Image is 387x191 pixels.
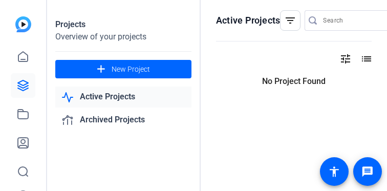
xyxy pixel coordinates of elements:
span: New Project [112,64,150,75]
mat-icon: add [95,63,107,76]
mat-icon: list [359,53,372,65]
mat-icon: accessibility [328,165,340,178]
h1: Active Projects [216,14,280,27]
a: Archived Projects [55,110,191,131]
p: No Project Found [216,75,372,88]
div: Overview of your projects [55,31,191,43]
mat-icon: tune [339,53,352,65]
mat-icon: filter_list [284,14,296,27]
mat-icon: message [361,165,374,178]
div: Projects [55,18,191,31]
a: Active Projects [55,87,191,108]
button: New Project [55,60,191,78]
img: blue-gradient.svg [15,16,31,32]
